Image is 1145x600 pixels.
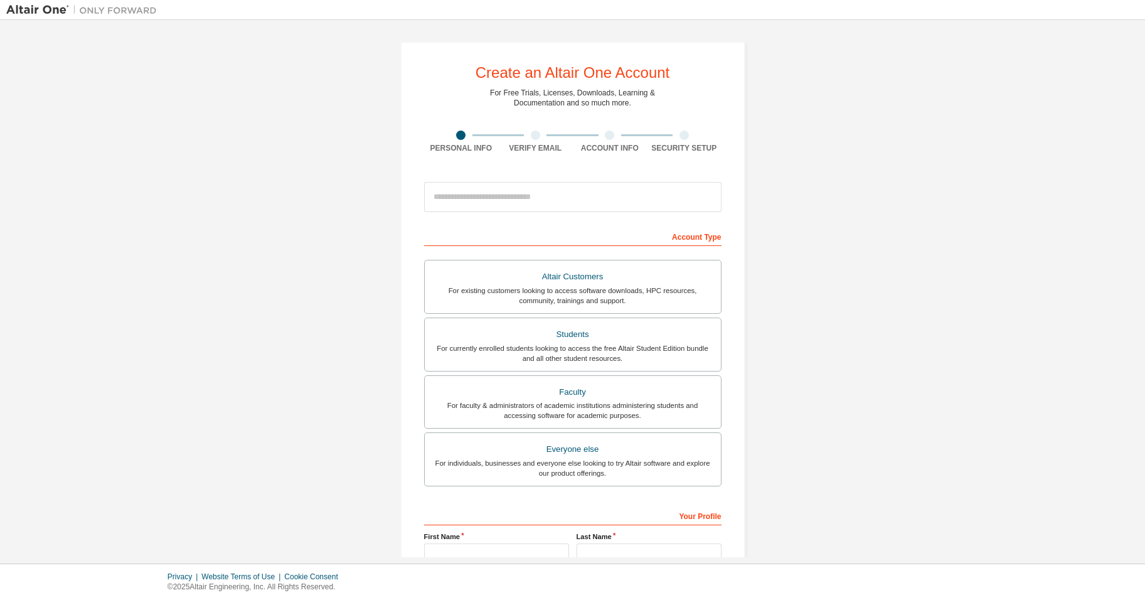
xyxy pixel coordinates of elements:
[201,572,284,582] div: Website Terms of Use
[432,441,713,458] div: Everyone else
[476,65,670,80] div: Create an Altair One Account
[432,268,713,286] div: Altair Customers
[647,143,722,153] div: Security Setup
[168,582,346,592] p: © 2025 Altair Engineering, Inc. All Rights Reserved.
[573,143,647,153] div: Account Info
[424,226,722,246] div: Account Type
[432,286,713,306] div: For existing customers looking to access software downloads, HPC resources, community, trainings ...
[432,400,713,421] div: For faculty & administrators of academic institutions administering students and accessing softwa...
[6,4,163,16] img: Altair One
[498,143,573,153] div: Verify Email
[424,505,722,525] div: Your Profile
[432,326,713,343] div: Students
[168,572,201,582] div: Privacy
[432,458,713,478] div: For individuals, businesses and everyone else looking to try Altair software and explore our prod...
[432,343,713,363] div: For currently enrolled students looking to access the free Altair Student Edition bundle and all ...
[284,572,345,582] div: Cookie Consent
[490,88,655,108] div: For Free Trials, Licenses, Downloads, Learning & Documentation and so much more.
[424,532,569,542] label: First Name
[577,532,722,542] label: Last Name
[424,143,499,153] div: Personal Info
[432,383,713,401] div: Faculty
